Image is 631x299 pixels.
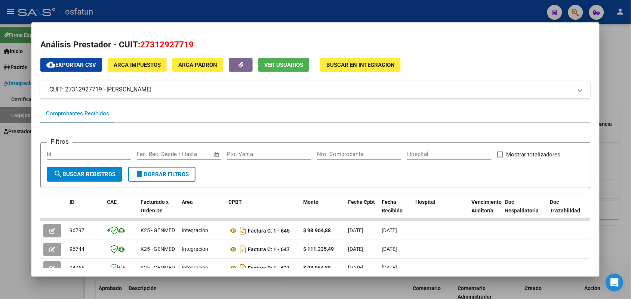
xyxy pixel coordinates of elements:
[141,246,175,252] span: K25 - GENMED
[264,62,303,68] span: Ver Usuarios
[178,62,217,68] span: ARCA Padrón
[140,40,194,49] span: 27312927719
[382,265,397,271] span: [DATE]
[137,151,167,158] input: Fecha inicio
[248,265,290,271] strong: Factura C: 1 - 621
[382,199,403,214] span: Fecha Recibido
[46,60,55,69] mat-icon: cloud_download
[606,274,624,292] iframe: Intercom live chat
[326,62,395,68] span: Buscar en Integración
[238,243,248,255] i: Descargar documento
[238,262,248,274] i: Descargar documento
[348,246,363,252] span: [DATE]
[47,167,122,182] button: Buscar Registros
[70,265,84,271] span: 94965
[49,85,572,94] mat-panel-title: CUIT: 27312927719 - [PERSON_NAME]
[225,194,300,227] datatable-header-cell: CPBT
[212,150,221,159] button: Open calendar
[53,169,62,178] mat-icon: search
[179,194,225,227] datatable-header-cell: Area
[550,199,580,214] span: Doc Trazabilidad
[182,265,208,271] span: Integración
[182,246,208,252] span: Integración
[135,169,144,178] mat-icon: delete
[128,167,196,182] button: Borrar Filtros
[382,227,397,233] span: [DATE]
[248,246,290,252] strong: Factura C: 1 - 647
[46,109,109,118] div: Comprobantes Recibidos
[505,199,539,214] span: Doc Respaldatoria
[70,246,84,252] span: 96744
[141,227,175,233] span: K25 - GENMED
[174,151,210,158] input: Fecha fin
[40,58,102,72] button: Exportar CSV
[303,199,318,205] span: Monto
[53,171,116,178] span: Buscar Registros
[300,194,345,227] datatable-header-cell: Monto
[47,137,73,146] h3: Filtros
[502,194,547,227] datatable-header-cell: Doc Respaldatoria
[70,199,74,205] span: ID
[412,194,468,227] datatable-header-cell: Hospital
[320,58,401,72] button: Buscar en Integración
[107,199,117,205] span: CAE
[67,194,104,227] datatable-header-cell: ID
[471,199,502,214] span: Vencimiento Auditoría
[303,246,334,252] strong: $ 111.335,49
[415,199,435,205] span: Hospital
[228,199,242,205] span: CPBT
[141,199,169,214] span: Facturado x Orden De
[70,227,84,233] span: 96797
[348,227,363,233] span: [DATE]
[258,58,309,72] button: Ver Usuarios
[141,265,175,271] span: K25 - GENMED
[468,194,502,227] datatable-header-cell: Vencimiento Auditoría
[40,81,590,99] mat-expansion-panel-header: CUIT: 27312927719 - [PERSON_NAME]
[114,62,161,68] span: ARCA Impuestos
[348,199,375,205] span: Fecha Cpbt
[547,194,592,227] datatable-header-cell: Doc Trazabilidad
[382,246,397,252] span: [DATE]
[40,38,590,51] h2: Análisis Prestador - CUIT:
[46,62,96,68] span: Exportar CSV
[182,227,208,233] span: Integración
[108,58,167,72] button: ARCA Impuestos
[182,199,193,205] span: Area
[303,227,331,233] strong: $ 98.964,88
[104,194,138,227] datatable-header-cell: CAE
[172,58,223,72] button: ARCA Padrón
[379,194,412,227] datatable-header-cell: Fecha Recibido
[238,225,248,237] i: Descargar documento
[135,171,189,178] span: Borrar Filtros
[345,194,379,227] datatable-header-cell: Fecha Cpbt
[303,265,331,271] strong: $ 98.964,88
[506,150,560,159] span: Mostrar totalizadores
[348,265,363,271] span: [DATE]
[138,194,179,227] datatable-header-cell: Facturado x Orden De
[248,228,290,234] strong: Factura C: 1 - 645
